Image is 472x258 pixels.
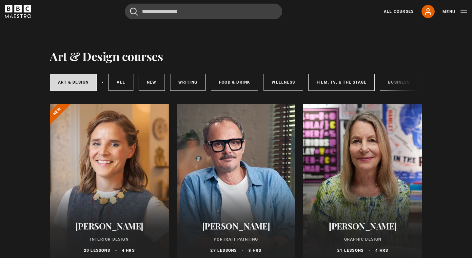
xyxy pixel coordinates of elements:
[185,221,288,231] h2: [PERSON_NAME]
[442,9,467,15] button: Toggle navigation
[50,49,163,63] h1: Art & Design courses
[50,74,97,91] a: Art & Design
[58,236,161,242] p: Interior Design
[125,4,282,19] input: Search
[308,74,375,91] a: Film, TV, & The Stage
[139,74,165,91] a: New
[122,248,135,253] p: 4 hrs
[58,221,161,231] h2: [PERSON_NAME]
[210,248,237,253] p: 27 lessons
[337,248,364,253] p: 21 lessons
[311,236,414,242] p: Graphic Design
[185,236,288,242] p: Portrait Painting
[311,221,414,231] h2: [PERSON_NAME]
[130,8,138,16] button: Submit the search query
[84,248,110,253] p: 20 lessons
[380,74,418,91] a: Business
[264,74,303,91] a: Wellness
[248,248,261,253] p: 8 hrs
[384,9,414,14] a: All Courses
[375,248,388,253] p: 4 hrs
[170,74,206,91] a: Writing
[211,74,258,91] a: Food & Drink
[108,74,133,91] a: All
[5,5,31,18] svg: BBC Maestro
